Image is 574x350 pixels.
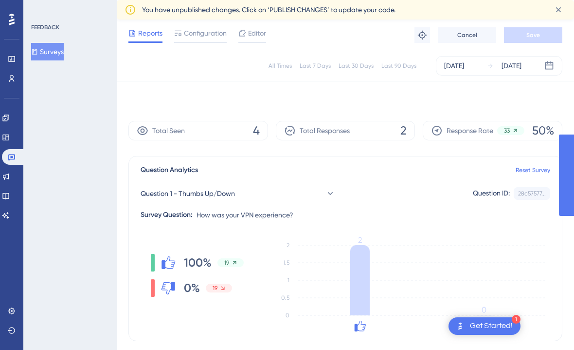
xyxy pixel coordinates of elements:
tspan: 2 [287,242,289,249]
span: 2 [400,123,407,138]
span: Total Responses [300,125,350,136]
span: Response Rate [447,125,493,136]
span: 100% [184,255,212,271]
span: Question Analytics [141,164,198,176]
span: Total Seen [152,125,185,136]
span: 0% [184,280,200,296]
button: Question 1 - Thumbs Up/Down [141,184,335,203]
span: Reports [138,27,162,39]
span: 33 [504,127,510,135]
div: FEEDBACK [31,23,59,31]
span: Editor [248,27,266,39]
img: launcher-image-alternative-text [454,320,466,332]
div: Survey Question: [141,209,193,221]
div: [DATE] [444,60,464,72]
div: [DATE] [502,60,521,72]
iframe: UserGuiding AI Assistant Launcher [533,311,562,341]
div: All Times [269,62,292,70]
div: Last 90 Days [381,62,416,70]
button: Cancel [438,27,496,43]
tspan: 1 [287,277,289,284]
span: 50% [532,123,554,138]
span: Configuration [184,27,227,39]
span: Question 1 - Thumbs Up/Down [141,188,235,199]
div: Last 30 Days [339,62,374,70]
tspan: 2 [358,235,362,245]
span: Save [526,31,540,39]
tspan: 0 [286,312,289,319]
button: Save [504,27,562,43]
div: Get Started! [470,321,513,331]
div: Open Get Started! checklist, remaining modules: 1 [448,317,520,335]
div: Question ID: [473,187,510,200]
tspan: 1.5 [283,259,289,266]
span: You have unpublished changes. Click on ‘PUBLISH CHANGES’ to update your code. [142,4,395,16]
div: Last 7 Days [300,62,331,70]
div: 28c57577... [518,190,546,197]
span: 4 [253,123,260,138]
span: 19 [224,259,229,267]
div: 1 [512,315,520,324]
button: Surveys [31,43,64,60]
tspan: 0.5 [281,294,289,301]
span: How was your VPN experience? [197,209,293,221]
span: Cancel [457,31,477,39]
span: 19 [213,284,217,292]
a: Reset Survey [516,166,550,174]
tspan: 0 [482,305,486,314]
